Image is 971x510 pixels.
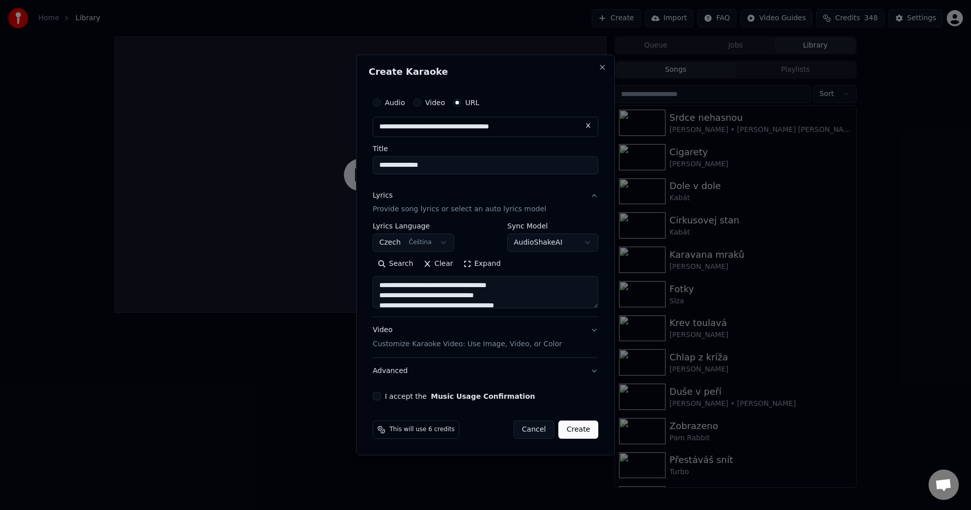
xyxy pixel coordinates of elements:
div: LyricsProvide song lyrics or select an auto lyrics model [373,223,598,317]
p: Provide song lyrics or select an auto lyrics model [373,205,546,215]
label: Audio [385,99,405,106]
label: Video [425,99,445,106]
div: Lyrics [373,191,392,201]
label: Sync Model [507,223,598,230]
div: Video [373,326,562,350]
button: Expand [458,256,506,272]
label: URL [465,99,479,106]
span: This will use 6 credits [389,426,455,434]
button: Clear [418,256,458,272]
button: Search [373,256,418,272]
button: LyricsProvide song lyrics or select an auto lyrics model [373,182,598,223]
button: Create [558,421,598,439]
label: Lyrics Language [373,223,454,230]
button: Cancel [513,421,554,439]
label: I accept the [385,393,535,400]
h2: Create Karaoke [369,67,602,76]
button: Advanced [373,358,598,384]
button: I accept the [431,393,535,400]
button: VideoCustomize Karaoke Video: Use Image, Video, or Color [373,317,598,358]
p: Customize Karaoke Video: Use Image, Video, or Color [373,339,562,349]
label: Title [373,145,598,152]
